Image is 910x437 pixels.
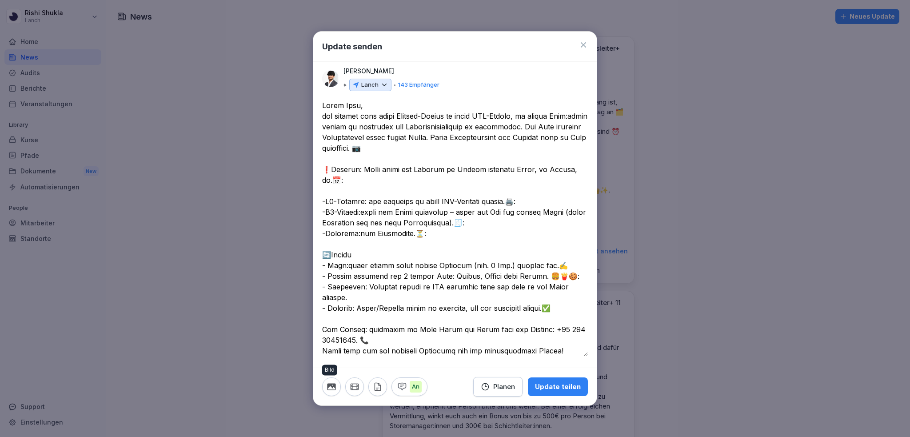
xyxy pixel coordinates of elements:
[535,382,581,392] div: Update teilen
[325,366,335,373] p: Bild
[528,377,588,396] button: Update teilen
[410,381,422,393] p: An
[398,80,439,89] p: 143 Empfänger
[343,66,394,76] p: [PERSON_NAME]
[322,70,339,87] img: tvucj8tul2t4wohdgetxw0db.png
[481,382,515,392] div: Planen
[391,377,427,396] button: An
[361,80,379,89] p: Lanch
[322,40,382,52] h1: Update senden
[473,377,523,397] button: Planen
